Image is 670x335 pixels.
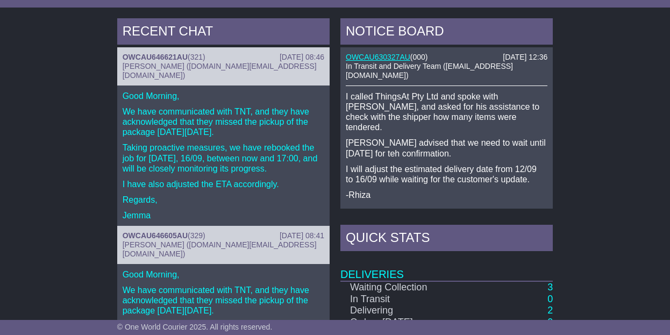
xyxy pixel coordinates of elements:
[123,231,188,240] a: OWCAU646605AU
[123,53,324,62] div: ( )
[123,210,324,220] p: Jemma
[346,53,410,61] a: OWCAU630327AU
[547,294,553,304] a: 0
[117,323,273,331] span: © One World Courier 2025. All rights reserved.
[340,317,474,329] td: Orders [DATE]
[280,231,324,240] div: [DATE] 08:41
[123,179,324,189] p: I have also adjusted the ETA accordingly.
[190,231,203,240] span: 329
[280,53,324,62] div: [DATE] 08:46
[346,190,547,200] p: -Rhiza
[123,285,324,316] p: We have communicated with TNT, and they have acknowledged that they missed the pickup of the pack...
[346,62,513,80] span: In Transit and Delivery Team ([EMAIL_ADDRESS][DOMAIN_NAME])
[547,317,553,327] a: 0
[346,164,547,184] p: I will adjust the estimated delivery date from 12/09 to 16/09 while waiting for the customer's up...
[123,62,317,80] span: [PERSON_NAME] ([DOMAIN_NAME][EMAIL_ADDRESS][DOMAIN_NAME])
[340,254,553,281] td: Deliveries
[346,91,547,133] p: I called ThingsAt Pty Ltd and spoke with [PERSON_NAME], and asked for his assistance to check wit...
[547,282,553,293] a: 3
[413,53,425,61] span: 000
[123,231,324,240] div: ( )
[340,305,474,317] td: Delivering
[123,240,317,258] span: [PERSON_NAME] ([DOMAIN_NAME][EMAIL_ADDRESS][DOMAIN_NAME])
[123,142,324,174] p: Taking proactive measures, we have rebooked the job for [DATE], 16/09, between now and 17:00, and...
[123,53,188,61] a: OWCAU646621AU
[340,225,553,254] div: Quick Stats
[123,106,324,138] p: We have communicated with TNT, and they have acknowledged that they missed the pickup of the pack...
[190,53,203,61] span: 321
[340,281,474,294] td: Waiting Collection
[547,305,553,316] a: 2
[117,18,330,47] div: RECENT CHAT
[346,53,547,62] div: ( )
[123,91,324,101] p: Good Morning,
[503,53,547,62] div: [DATE] 12:36
[346,138,547,158] p: [PERSON_NAME] advised that we need to wait until [DATE] for teh confirmation.
[123,269,324,280] p: Good Morning,
[340,294,474,305] td: In Transit
[123,195,324,205] p: Regards,
[340,18,553,47] div: NOTICE BOARD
